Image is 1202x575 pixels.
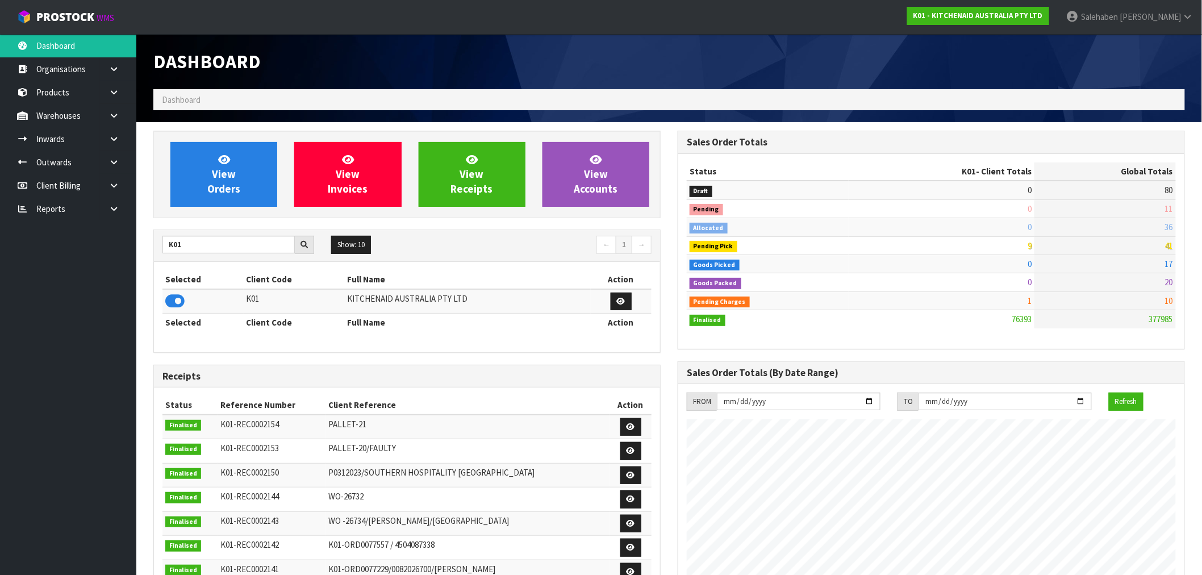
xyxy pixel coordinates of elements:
[1028,277,1032,287] span: 0
[591,314,652,332] th: Action
[328,539,435,550] span: K01-ORD0077557 / 4504087338
[690,186,712,197] span: Draft
[328,564,495,574] span: K01-ORD0077229/0082026700/[PERSON_NAME]
[687,163,849,181] th: Status
[419,142,525,207] a: ViewReceipts
[17,10,31,24] img: cube-alt.png
[331,236,371,254] button: Show: 10
[687,393,717,411] div: FROM
[1165,203,1173,214] span: 11
[849,163,1035,181] th: - Client Totals
[687,368,1176,378] h3: Sales Order Totals (By Date Range)
[162,396,218,414] th: Status
[328,419,366,430] span: PALLET-21
[690,278,741,289] span: Goods Packed
[616,236,632,254] a: 1
[220,539,279,550] span: K01-REC0002142
[1028,259,1032,269] span: 0
[165,492,201,503] span: Finalised
[907,7,1049,25] a: K01 - KITCHENAID AUSTRALIA PTY LTD
[244,314,345,332] th: Client Code
[1165,295,1173,306] span: 10
[220,491,279,502] span: K01-REC0002144
[244,289,345,314] td: K01
[162,236,295,253] input: Search clients
[162,270,244,289] th: Selected
[610,396,652,414] th: Action
[1165,259,1173,269] span: 17
[1109,393,1143,411] button: Refresh
[328,153,368,195] span: View Invoices
[1165,222,1173,232] span: 36
[344,289,590,314] td: KITCHENAID AUSTRALIA PTY LTD
[690,315,725,326] span: Finalised
[220,443,279,453] span: K01-REC0002153
[165,420,201,431] span: Finalised
[690,223,728,234] span: Allocated
[1028,185,1032,195] span: 0
[162,371,652,382] h3: Receipts
[328,443,396,453] span: PALLET-20/FAULTY
[1028,240,1032,251] span: 9
[97,13,114,23] small: WMS
[1012,314,1032,324] span: 76393
[898,393,919,411] div: TO
[690,260,740,271] span: Goods Picked
[162,94,201,105] span: Dashboard
[220,467,279,478] span: K01-REC0002150
[1028,222,1032,232] span: 0
[632,236,652,254] a: →
[690,204,723,215] span: Pending
[344,314,590,332] th: Full Name
[1165,185,1173,195] span: 80
[591,270,652,289] th: Action
[170,142,277,207] a: ViewOrders
[690,297,750,308] span: Pending Charges
[687,137,1176,148] h3: Sales Order Totals
[165,540,201,552] span: Finalised
[220,419,279,430] span: K01-REC0002154
[220,564,279,574] span: K01-REC0002141
[1028,295,1032,306] span: 1
[218,396,325,414] th: Reference Number
[244,270,345,289] th: Client Code
[220,515,279,526] span: K01-REC0002143
[1149,314,1173,324] span: 377985
[328,491,364,502] span: WO-26732
[165,516,201,528] span: Finalised
[36,10,94,24] span: ProStock
[344,270,590,289] th: Full Name
[165,444,201,455] span: Finalised
[596,236,616,254] a: ←
[1165,277,1173,287] span: 20
[207,153,240,195] span: View Orders
[165,468,201,480] span: Finalised
[153,49,261,73] span: Dashboard
[1165,240,1173,251] span: 41
[690,241,737,252] span: Pending Pick
[294,142,401,207] a: ViewInvoices
[162,314,244,332] th: Selected
[542,142,649,207] a: ViewAccounts
[1120,11,1181,22] span: [PERSON_NAME]
[913,11,1043,20] strong: K01 - KITCHENAID AUSTRALIA PTY LTD
[328,515,509,526] span: WO -26734/[PERSON_NAME]/[GEOGRAPHIC_DATA]
[574,153,617,195] span: View Accounts
[1081,11,1118,22] span: Salehaben
[325,396,610,414] th: Client Reference
[415,236,652,256] nav: Page navigation
[962,166,976,177] span: K01
[1028,203,1032,214] span: 0
[328,467,535,478] span: P0312023/SOUTHERN HOSPITALITY [GEOGRAPHIC_DATA]
[451,153,493,195] span: View Receipts
[1034,163,1176,181] th: Global Totals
